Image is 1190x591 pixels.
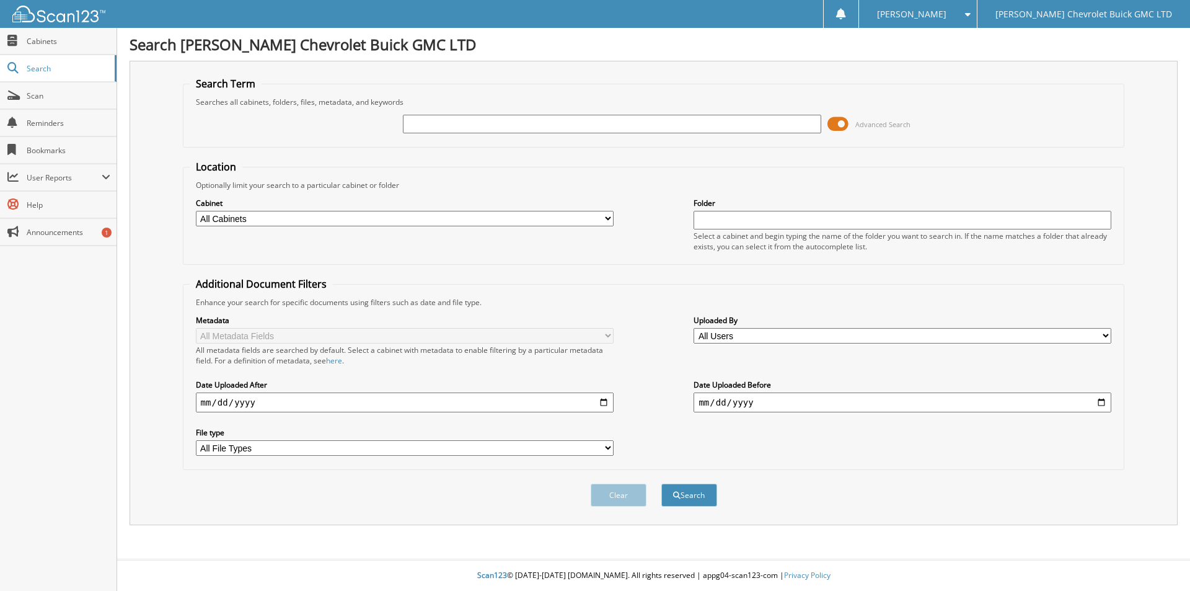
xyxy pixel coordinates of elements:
[27,145,110,156] span: Bookmarks
[190,97,1118,107] div: Searches all cabinets, folders, files, metadata, and keywords
[27,118,110,128] span: Reminders
[190,77,262,91] legend: Search Term
[190,277,333,291] legend: Additional Document Filters
[591,484,646,507] button: Clear
[27,63,108,74] span: Search
[694,380,1111,390] label: Date Uploaded Before
[694,198,1111,208] label: Folder
[477,570,507,580] span: Scan123
[196,393,614,412] input: start
[877,11,946,18] span: [PERSON_NAME]
[27,227,110,238] span: Announcements
[196,315,614,326] label: Metadata
[190,297,1118,308] div: Enhance your search for specific documents using filters such as date and file type.
[694,315,1111,326] label: Uploaded By
[102,228,112,238] div: 1
[196,380,614,390] label: Date Uploaded After
[196,345,614,366] div: All metadata fields are searched by default. Select a cabinet with metadata to enable filtering b...
[694,231,1111,252] div: Select a cabinet and begin typing the name of the folder you want to search in. If the name match...
[326,355,342,366] a: here
[12,6,105,22] img: scan123-logo-white.svg
[784,570,831,580] a: Privacy Policy
[130,34,1178,55] h1: Search [PERSON_NAME] Chevrolet Buick GMC LTD
[27,36,110,47] span: Cabinets
[196,427,614,438] label: File type
[995,11,1172,18] span: [PERSON_NAME] Chevrolet Buick GMC LTD
[196,198,614,208] label: Cabinet
[117,561,1190,591] div: © [DATE]-[DATE] [DOMAIN_NAME]. All rights reserved | appg04-scan123-com |
[855,120,910,129] span: Advanced Search
[661,484,717,507] button: Search
[190,160,242,174] legend: Location
[27,200,110,210] span: Help
[27,172,102,183] span: User Reports
[694,393,1111,412] input: end
[27,91,110,101] span: Scan
[190,180,1118,190] div: Optionally limit your search to a particular cabinet or folder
